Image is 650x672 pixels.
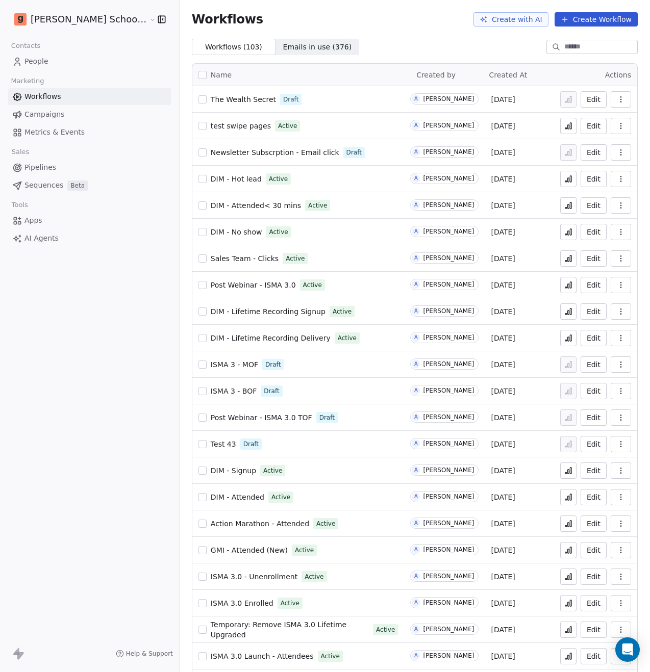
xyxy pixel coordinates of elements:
span: DIM - No show [211,228,262,236]
div: [PERSON_NAME] [423,201,474,209]
button: Edit [581,622,607,638]
div: [PERSON_NAME] [423,360,474,368]
span: [DATE] [491,359,515,370]
div: A [414,201,418,209]
a: The Wealth Secret [211,94,276,105]
div: [PERSON_NAME] [423,254,474,262]
a: GMI - Attended (New) [211,545,288,555]
span: [DATE] [491,598,515,608]
span: [DATE] [491,572,515,582]
span: Created by [416,71,456,79]
span: Contacts [7,38,45,54]
span: Active [316,519,335,528]
div: [PERSON_NAME] [423,440,474,447]
span: DIM - Lifetime Recording Signup [211,307,326,316]
span: Active [269,174,288,184]
span: Draft [265,360,281,369]
a: Action Marathon - Attended [211,519,309,529]
span: Post Webinar - ISMA 3.0 TOF [211,413,312,422]
span: Active [305,572,323,581]
a: DIM - Attended [211,492,264,502]
span: Active [278,121,297,131]
a: Help & Support [116,650,173,658]
a: Edit [581,489,607,505]
span: Test 43 [211,440,236,448]
div: A [414,333,418,342]
div: [PERSON_NAME] [423,493,474,500]
a: Edit [581,436,607,452]
div: A [414,625,418,633]
div: A [414,386,418,395]
a: DIM - Attended< 30 mins [211,200,301,211]
a: Workflows [8,88,171,105]
button: Edit [581,171,607,187]
span: ISMA 3 - MOF [211,360,258,369]
span: Active [338,333,357,343]
a: Apps [8,212,171,229]
span: Draft [319,413,335,422]
a: Edit [581,197,607,214]
button: Edit [581,462,607,479]
span: Active [376,625,395,634]
button: Edit [581,250,607,267]
span: [DATE] [491,625,515,635]
a: DIM - Signup [211,466,256,476]
span: AI Agents [24,233,59,244]
button: Edit [581,91,607,108]
div: A [414,174,418,183]
span: Draft [264,386,279,396]
span: Campaigns [24,109,64,120]
a: Edit [581,515,607,532]
span: Active [269,227,288,237]
span: Active [333,307,352,316]
span: Beta [67,180,88,191]
a: Edit [581,330,607,346]
div: [PERSON_NAME] [423,148,474,156]
span: Emails in use ( 376 ) [283,42,352,53]
span: ISMA 3.0 - Unenrollment [211,573,297,581]
button: Create Workflow [555,12,638,27]
a: Newsletter Subscrption - Email click [211,147,339,158]
button: Edit [581,409,607,426]
button: Edit [581,568,607,585]
span: Created At [489,71,528,79]
span: [DATE] [491,280,515,290]
span: [DATE] [491,94,515,105]
span: Action Marathon - Attended [211,520,309,528]
span: Newsletter Subscrption - Email click [211,148,339,157]
span: [DATE] [491,651,515,661]
span: Sales [7,144,34,160]
a: Temporary: Remove ISMA 3.0 Lifetime Upgraded [211,619,369,640]
span: Pipelines [24,162,56,173]
a: SequencesBeta [8,177,171,194]
span: [DATE] [491,306,515,317]
span: GMI - Attended (New) [211,546,288,554]
button: Edit [581,356,607,373]
span: Tools [7,197,32,213]
div: [PERSON_NAME] [423,281,474,288]
span: DIM - Attended [211,493,264,501]
div: A [414,95,418,103]
div: [PERSON_NAME] [423,387,474,394]
span: Active [295,546,314,555]
span: Active [308,201,327,210]
div: Open Intercom Messenger [615,637,640,662]
div: A [414,280,418,289]
a: ISMA 3 - MOF [211,359,258,370]
span: Draft [346,148,362,157]
span: [DATE] [491,174,515,184]
a: Edit [581,595,607,611]
span: The Wealth Secret [211,95,276,104]
div: A [414,493,418,501]
a: Post Webinar - ISMA 3.0 [211,280,296,290]
span: [DATE] [491,466,515,476]
span: DIM - Signup [211,467,256,475]
a: Edit [581,542,607,558]
a: Campaigns [8,106,171,123]
a: People [8,53,171,70]
button: Edit [581,648,607,664]
a: Post Webinar - ISMA 3.0 TOF [211,412,312,423]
